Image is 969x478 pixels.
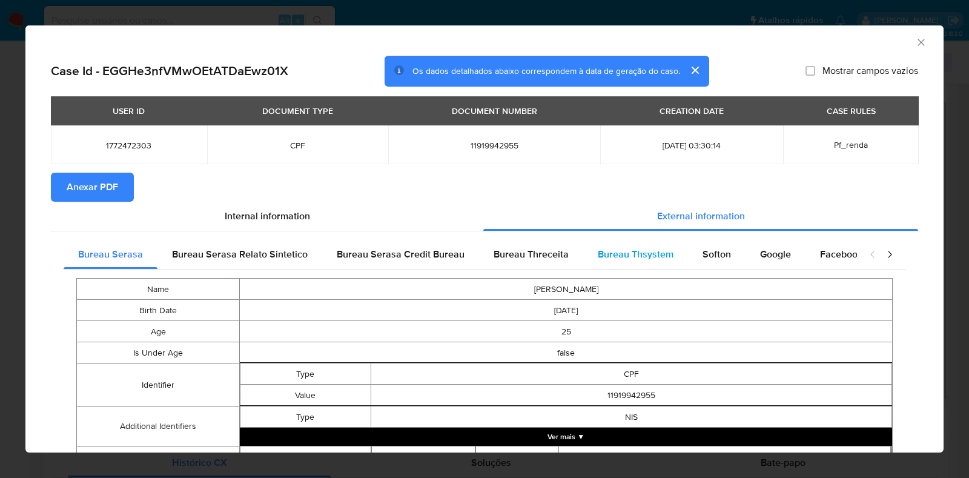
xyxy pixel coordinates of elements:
[240,363,371,385] td: Type
[819,101,883,121] div: CASE RULES
[222,140,374,151] span: CPF
[77,300,240,321] td: Birth Date
[51,63,288,79] h2: Case Id - EGGHe3nfVMwOEtATDaEwz01X
[77,279,240,300] td: Name
[445,101,544,121] div: DOCUMENT NUMBER
[652,101,731,121] div: CREATION DATE
[915,36,926,47] button: Fechar a janela
[559,446,891,468] td: 10
[598,247,673,261] span: Bureau Thsystem
[760,247,791,261] span: Google
[240,279,893,300] td: [PERSON_NAME]
[834,139,868,151] span: Pf_renda
[371,446,475,468] td: Additional Information
[77,321,240,342] td: Age
[64,240,857,269] div: Detailed external info
[51,202,918,231] div: Detailed info
[255,101,340,121] div: DOCUMENT TYPE
[25,25,944,453] div: closure-recommendation-modal
[240,321,893,342] td: 25
[337,247,465,261] span: Bureau Serasa Credit Bureau
[240,407,371,428] td: Type
[657,209,745,223] span: External information
[703,247,731,261] span: Softon
[822,65,918,77] span: Mostrar campos vazios
[476,446,559,468] td: Cepnota
[240,428,892,446] button: Expand array
[412,65,680,77] span: Os dados detalhados abaixo correspondem à data de geração do caso.
[371,407,892,428] td: NIS
[77,342,240,363] td: Is Under Age
[615,140,769,151] span: [DATE] 03:30:14
[51,173,134,202] button: Anexar PDF
[403,140,586,151] span: 11919942955
[77,407,240,446] td: Additional Identifiers
[240,342,893,363] td: false
[105,101,152,121] div: USER ID
[371,385,892,406] td: 11919942955
[805,66,815,76] input: Mostrar campos vazios
[77,363,240,407] td: Identifier
[820,247,862,261] span: Facebook
[240,300,893,321] td: [DATE]
[240,385,371,406] td: Value
[172,247,308,261] span: Bureau Serasa Relato Sintetico
[67,174,118,201] span: Anexar PDF
[225,209,310,223] span: Internal information
[680,56,709,85] button: cerrar
[371,363,892,385] td: CPF
[78,247,143,261] span: Bureau Serasa
[65,140,193,151] span: 1772472303
[494,247,569,261] span: Bureau Threceita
